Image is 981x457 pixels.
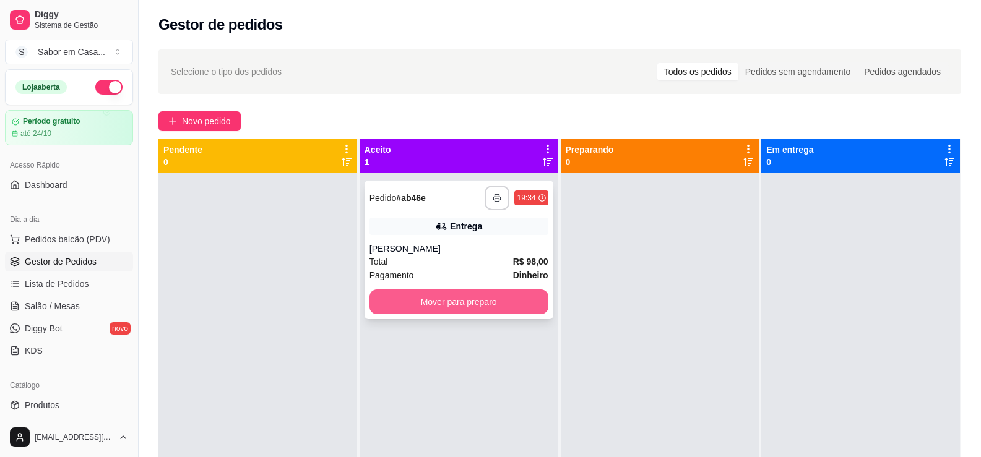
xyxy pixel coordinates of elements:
[15,80,67,94] div: Loja aberta
[450,220,482,233] div: Entrega
[5,210,133,229] div: Dia a dia
[5,229,133,249] button: Pedidos balcão (PDV)
[5,422,133,452] button: [EMAIL_ADDRESS][DOMAIN_NAME]
[369,242,548,255] div: [PERSON_NAME]
[158,15,283,35] h2: Gestor de pedidos
[517,193,535,203] div: 19:34
[168,117,177,126] span: plus
[5,110,133,145] a: Período gratuitoaté 24/10
[171,65,282,79] span: Selecione o tipo dos pedidos
[25,322,63,335] span: Diggy Bot
[369,268,414,282] span: Pagamento
[657,63,738,80] div: Todos os pedidos
[25,399,59,411] span: Produtos
[5,175,133,195] a: Dashboard
[396,193,426,203] strong: # ab46e
[566,143,614,156] p: Preparando
[23,117,80,126] article: Período gratuito
[5,155,133,175] div: Acesso Rápido
[766,156,813,168] p: 0
[857,63,948,80] div: Pedidos agendados
[182,114,231,128] span: Novo pedido
[369,193,397,203] span: Pedido
[163,156,202,168] p: 0
[25,300,80,312] span: Salão / Mesas
[35,432,113,442] span: [EMAIL_ADDRESS][DOMAIN_NAME]
[25,233,110,246] span: Pedidos balcão (PDV)
[95,80,123,95] button: Alterar Status
[25,278,89,290] span: Lista de Pedidos
[369,255,388,268] span: Total
[513,257,548,267] strong: R$ 98,00
[5,318,133,338] a: Diggy Botnovo
[5,341,133,361] a: KDS
[35,9,128,20] span: Diggy
[25,255,97,268] span: Gestor de Pedidos
[158,111,241,131] button: Novo pedido
[5,274,133,294] a: Lista de Pedidos
[5,375,133,395] div: Catálogo
[5,5,133,35] a: DiggySistema de Gestão
[25,179,67,191] span: Dashboard
[738,63,857,80] div: Pedidos sem agendamento
[163,143,202,156] p: Pendente
[5,296,133,316] a: Salão / Mesas
[35,20,128,30] span: Sistema de Gestão
[513,270,548,280] strong: Dinheiro
[365,156,391,168] p: 1
[25,344,43,357] span: KDS
[5,40,133,64] button: Select a team
[566,156,614,168] p: 0
[365,143,391,156] p: Aceito
[38,46,105,58] div: Sabor em Casa ...
[766,143,813,156] p: Em entrega
[5,395,133,415] a: Produtos
[5,252,133,271] a: Gestor de Pedidos
[15,46,28,58] span: S
[369,289,548,314] button: Mover para preparo
[20,129,51,139] article: até 24/10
